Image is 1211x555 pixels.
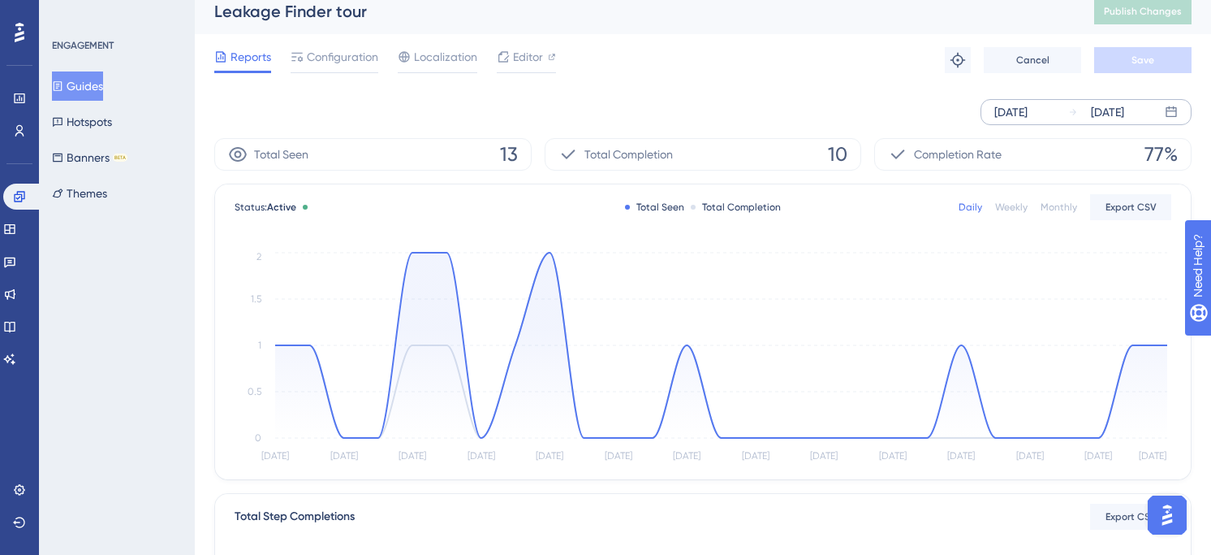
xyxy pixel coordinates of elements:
tspan: [DATE] [605,450,632,462]
tspan: [DATE] [673,450,700,462]
div: Monthly [1041,201,1077,214]
span: 10 [828,141,847,167]
div: ENGAGEMENT [52,39,114,52]
span: Active [267,202,296,213]
span: Total Completion [584,145,673,164]
span: 13 [500,141,518,167]
span: Export CSV [1105,510,1157,523]
span: Total Seen [254,145,308,164]
tspan: 1 [258,340,261,351]
span: Save [1131,54,1154,67]
tspan: [DATE] [261,450,289,462]
span: Cancel [1016,54,1049,67]
span: Publish Changes [1104,5,1182,18]
button: Export CSV [1090,504,1171,530]
span: Reports [231,47,271,67]
tspan: [DATE] [468,450,495,462]
div: BETA [113,154,127,162]
tspan: 1.5 [251,293,261,305]
tspan: [DATE] [1016,450,1044,462]
tspan: [DATE] [399,450,426,462]
button: Themes [52,179,107,208]
span: Need Help? [38,4,101,24]
button: Export CSV [1090,194,1171,220]
div: [DATE] [1091,102,1124,122]
tspan: [DATE] [330,450,358,462]
span: Configuration [307,47,378,67]
tspan: [DATE] [1084,450,1112,462]
button: Cancel [984,47,1081,73]
span: Export CSV [1105,201,1157,214]
tspan: [DATE] [1139,450,1166,462]
tspan: [DATE] [947,450,975,462]
button: Save [1094,47,1192,73]
div: [DATE] [994,102,1028,122]
span: Editor [513,47,543,67]
span: Completion Rate [914,145,1002,164]
button: Hotspots [52,107,112,137]
tspan: [DATE] [536,450,563,462]
div: Daily [959,201,982,214]
tspan: 2 [256,251,261,262]
tspan: 0 [255,432,261,444]
tspan: [DATE] [879,450,907,462]
tspan: [DATE] [810,450,838,462]
button: BannersBETA [52,143,127,172]
span: 77% [1144,141,1178,167]
tspan: [DATE] [742,450,769,462]
div: Weekly [995,201,1028,214]
tspan: 0.5 [248,386,261,397]
iframe: UserGuiding AI Assistant Launcher [1143,491,1192,540]
div: Total Seen [625,201,684,214]
span: Status: [235,201,296,214]
button: Guides [52,72,103,101]
div: Total Completion [691,201,781,214]
span: Localization [414,47,477,67]
div: Total Step Completions [235,507,355,527]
